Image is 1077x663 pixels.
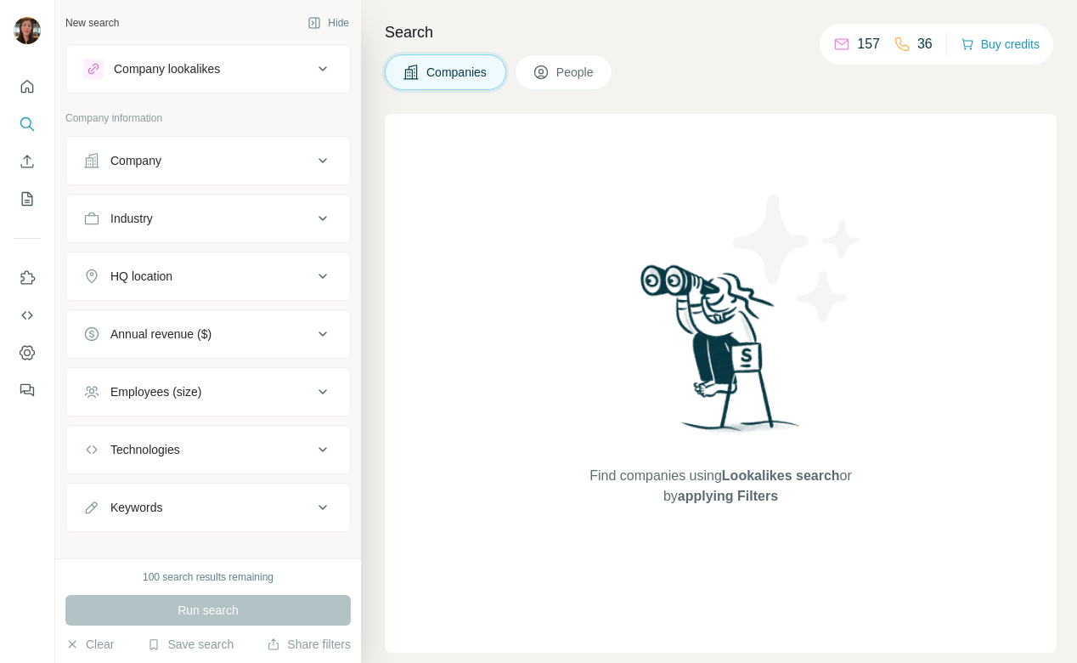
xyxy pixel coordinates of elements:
[143,569,273,585] div: 100 search results remaining
[267,636,351,653] button: Share filters
[110,210,153,227] div: Industry
[678,489,778,503] span: applying Filters
[66,198,350,239] button: Industry
[66,256,350,297] button: HQ location
[722,468,840,483] span: Lookalikes search
[14,300,41,331] button: Use Surfe API
[110,441,180,458] div: Technologies
[66,371,350,412] button: Employees (size)
[721,182,874,335] img: Surfe Illustration - Stars
[14,146,41,177] button: Enrich CSV
[66,487,350,528] button: Keywords
[14,375,41,405] button: Feedback
[14,109,41,139] button: Search
[556,64,595,81] span: People
[110,383,201,400] div: Employees (size)
[66,140,350,181] button: Company
[66,48,350,89] button: Company lookalikes
[14,337,41,368] button: Dashboard
[65,636,114,653] button: Clear
[961,32,1040,56] button: Buy credits
[14,184,41,214] button: My lists
[65,110,351,126] p: Company information
[110,326,211,343] div: Annual revenue ($)
[14,71,41,102] button: Quick start
[110,499,162,516] div: Keywords
[110,268,172,285] div: HQ location
[110,152,161,169] div: Company
[917,34,933,54] p: 36
[66,314,350,354] button: Annual revenue ($)
[65,15,119,31] div: New search
[633,260,809,450] img: Surfe Illustration - Woman searching with binoculars
[385,20,1057,44] h4: Search
[14,263,41,293] button: Use Surfe on LinkedIn
[584,466,856,507] span: Find companies using or by
[114,60,220,77] div: Company lookalikes
[66,429,350,470] button: Technologies
[426,64,488,81] span: Companies
[14,17,41,44] img: Avatar
[296,10,361,36] button: Hide
[857,34,880,54] p: 157
[147,636,234,653] button: Save search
